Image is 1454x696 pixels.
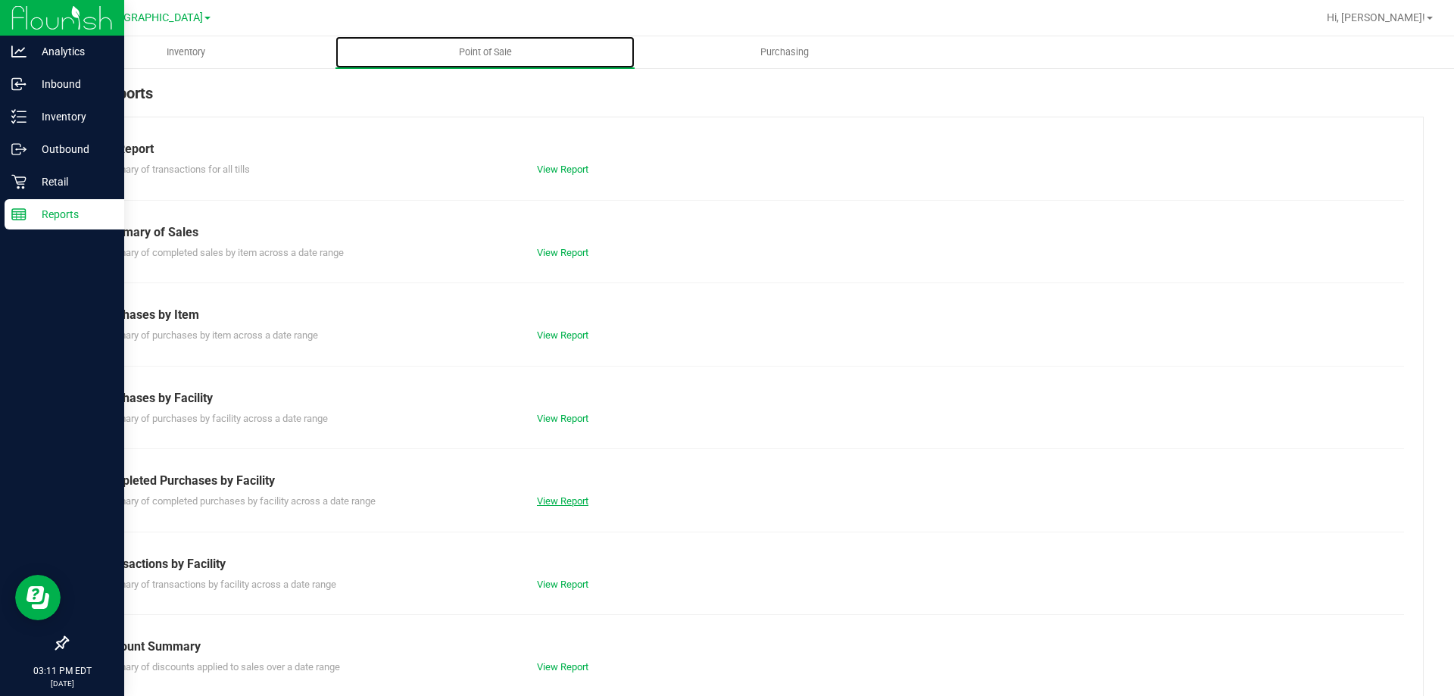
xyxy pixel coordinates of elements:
p: Outbound [27,140,117,158]
span: Summary of completed purchases by facility across a date range [98,495,376,507]
div: Purchases by Facility [98,389,1393,407]
div: Transactions by Facility [98,555,1393,573]
span: Summary of purchases by item across a date range [98,329,318,341]
p: 03:11 PM EDT [7,664,117,678]
span: Summary of purchases by facility across a date range [98,413,328,424]
span: Inventory [146,45,226,59]
inline-svg: Inbound [11,76,27,92]
a: Inventory [36,36,335,68]
span: Summary of transactions by facility across a date range [98,579,336,590]
a: View Report [537,329,588,341]
span: Summary of completed sales by item across a date range [98,247,344,258]
div: Summary of Sales [98,223,1393,242]
a: View Report [537,495,588,507]
a: Purchasing [635,36,934,68]
span: [GEOGRAPHIC_DATA] [99,11,203,24]
span: Hi, [PERSON_NAME]! [1327,11,1425,23]
inline-svg: Reports [11,207,27,222]
inline-svg: Retail [11,174,27,189]
a: View Report [537,413,588,424]
inline-svg: Analytics [11,44,27,59]
p: Inbound [27,75,117,93]
inline-svg: Outbound [11,142,27,157]
span: Purchasing [740,45,829,59]
a: View Report [537,164,588,175]
div: Completed Purchases by Facility [98,472,1393,490]
div: Discount Summary [98,638,1393,656]
p: Inventory [27,108,117,126]
p: Analytics [27,42,117,61]
span: Point of Sale [438,45,532,59]
span: Summary of discounts applied to sales over a date range [98,661,340,673]
div: Till Report [98,140,1393,158]
div: Purchases by Item [98,306,1393,324]
a: View Report [537,579,588,590]
p: [DATE] [7,678,117,689]
a: View Report [537,661,588,673]
p: Retail [27,173,117,191]
a: Point of Sale [335,36,635,68]
span: Summary of transactions for all tills [98,164,250,175]
div: POS Reports [67,82,1424,117]
p: Reports [27,205,117,223]
inline-svg: Inventory [11,109,27,124]
a: View Report [537,247,588,258]
iframe: Resource center [15,575,61,620]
